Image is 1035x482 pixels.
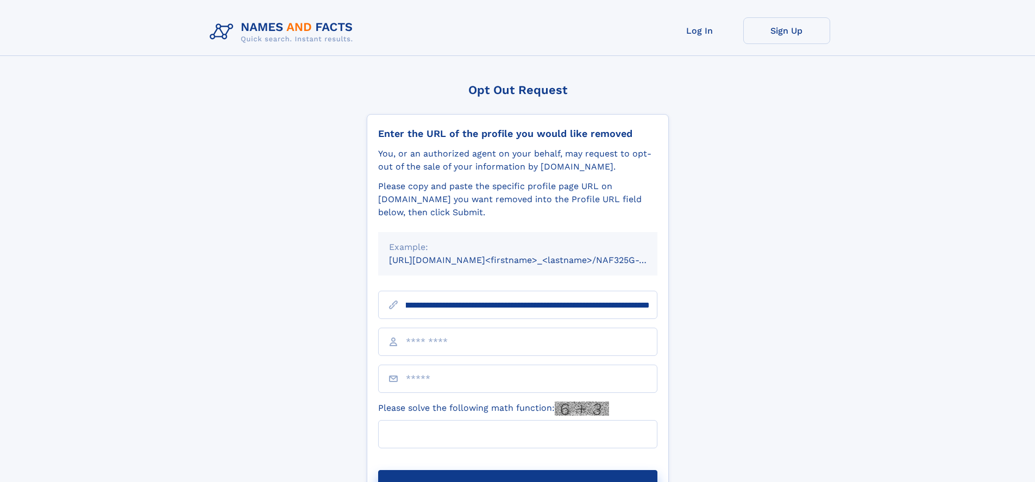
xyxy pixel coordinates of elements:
[378,180,657,219] div: Please copy and paste the specific profile page URL on [DOMAIN_NAME] you want removed into the Pr...
[378,128,657,140] div: Enter the URL of the profile you would like removed
[389,241,647,254] div: Example:
[378,402,609,416] label: Please solve the following math function:
[743,17,830,44] a: Sign Up
[367,83,669,97] div: Opt Out Request
[205,17,362,47] img: Logo Names and Facts
[389,255,678,265] small: [URL][DOMAIN_NAME]<firstname>_<lastname>/NAF325G-xxxxxxxx
[656,17,743,44] a: Log In
[378,147,657,173] div: You, or an authorized agent on your behalf, may request to opt-out of the sale of your informatio...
